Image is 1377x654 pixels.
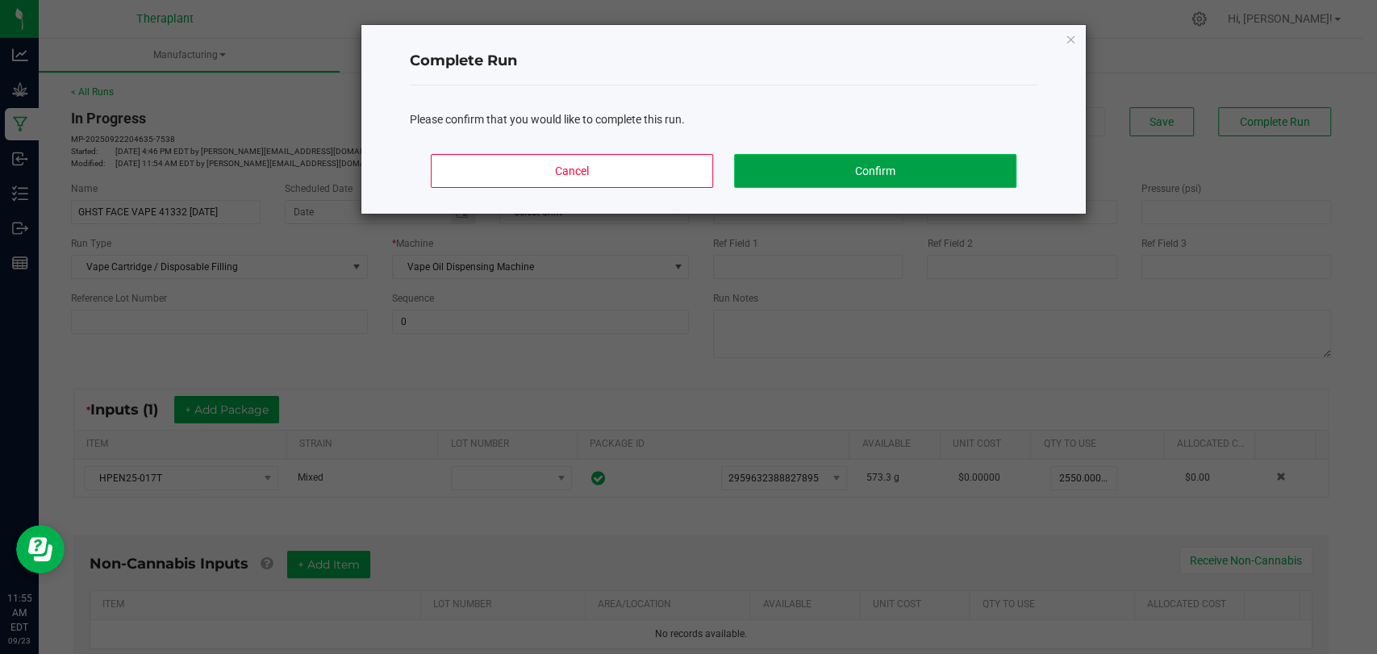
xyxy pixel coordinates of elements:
[734,154,1016,188] button: Confirm
[16,525,65,573] iframe: Resource center
[1065,29,1076,48] button: Close
[410,111,1037,128] div: Please confirm that you would like to complete this run.
[410,51,1037,72] h4: Complete Run
[431,154,713,188] button: Cancel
